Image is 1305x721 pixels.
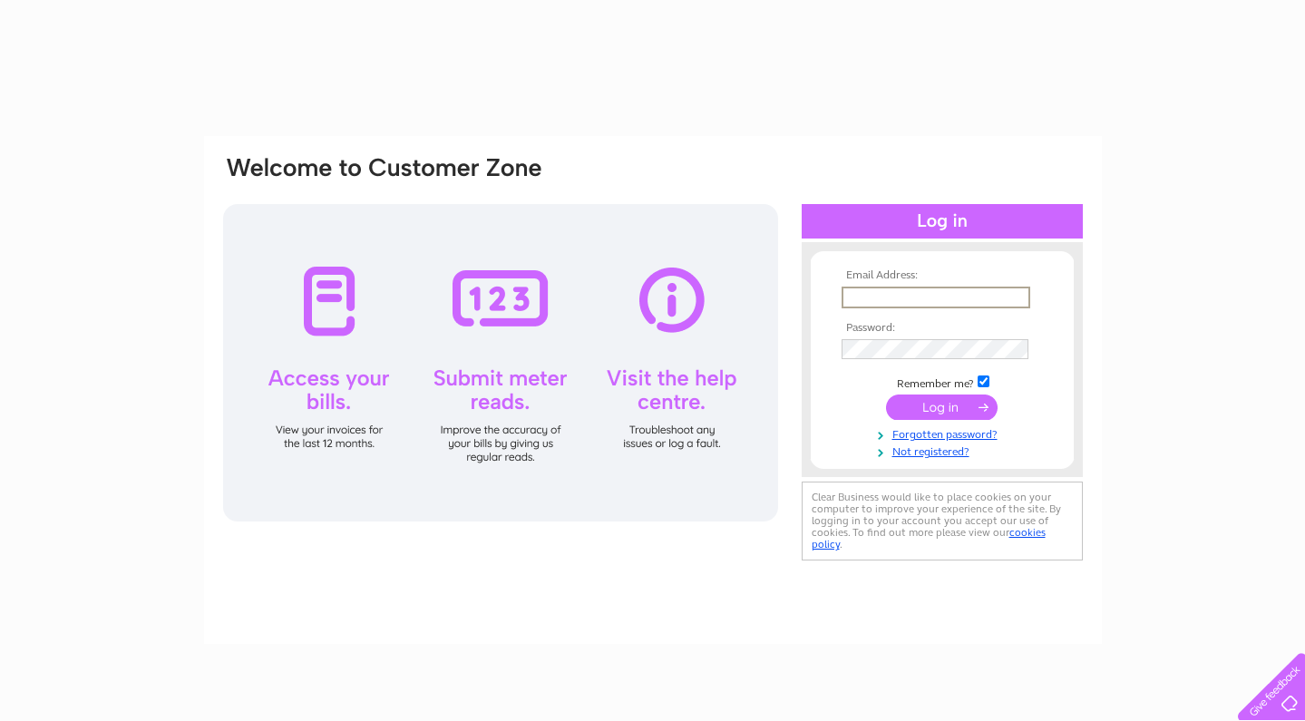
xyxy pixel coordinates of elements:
a: Not registered? [842,442,1047,459]
div: Clear Business would like to place cookies on your computer to improve your experience of the sit... [802,482,1083,560]
th: Email Address: [837,269,1047,282]
td: Remember me? [837,373,1047,391]
a: cookies policy [812,526,1046,550]
a: Forgotten password? [842,424,1047,442]
th: Password: [837,322,1047,335]
input: Submit [886,395,998,420]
